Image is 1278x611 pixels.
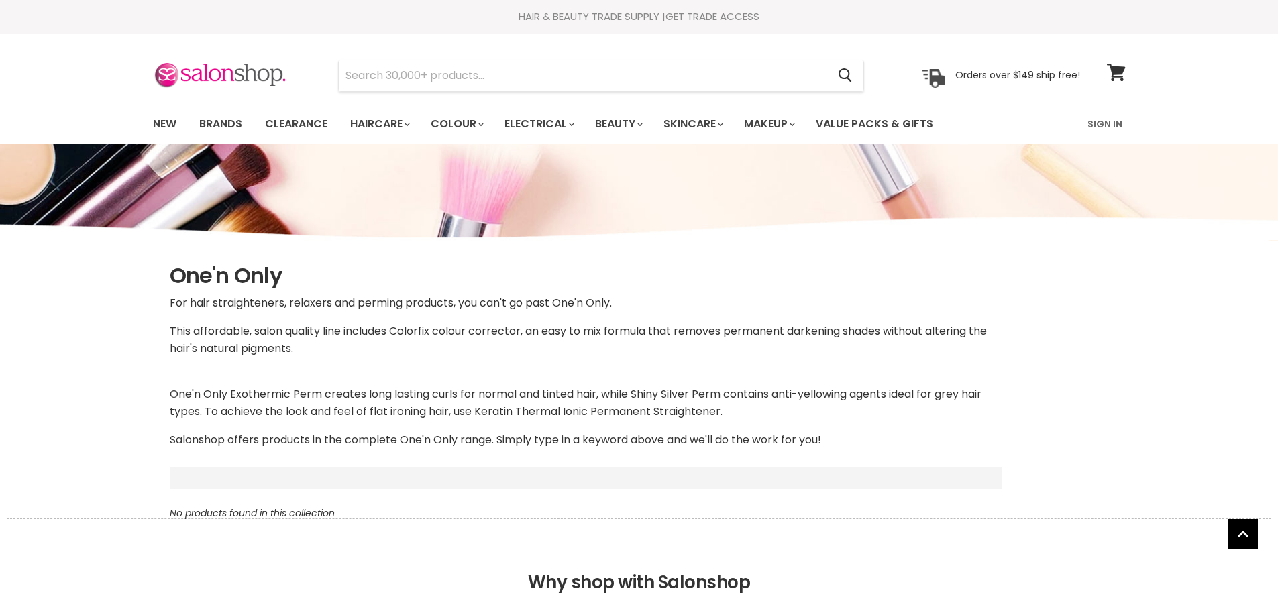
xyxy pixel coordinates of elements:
[665,9,759,23] a: GET TRADE ACCESS
[338,60,864,92] form: Product
[494,110,582,138] a: Electrical
[828,60,863,91] button: Search
[170,294,1002,449] div: This affordable, salon quality line includes Colorfix colour corrector, an easy to mix formula th...
[170,386,1002,421] p: One'n Only Exothermic Perm creates long lasting curls for normal and tinted hair, while Shiny Sil...
[136,10,1142,23] div: HAIR & BEAUTY TRADE SUPPLY |
[143,110,187,138] a: New
[170,262,1002,290] h1: One'n Only
[585,110,651,138] a: Beauty
[339,60,828,91] input: Search
[170,294,1002,312] p: For hair straighteners, relaxers and perming products, you can't go past One'n Only.
[1079,110,1130,138] a: Sign In
[806,110,943,138] a: Value Packs & Gifts
[170,506,335,520] em: No products found in this collection
[955,69,1080,81] p: Orders over $149 ship free!
[734,110,803,138] a: Makeup
[1228,519,1258,554] span: Back to top
[189,110,252,138] a: Brands
[143,105,1012,144] ul: Main menu
[340,110,418,138] a: Haircare
[136,105,1142,144] nav: Main
[653,110,731,138] a: Skincare
[255,110,337,138] a: Clearance
[421,110,492,138] a: Colour
[1228,519,1258,549] a: Back to top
